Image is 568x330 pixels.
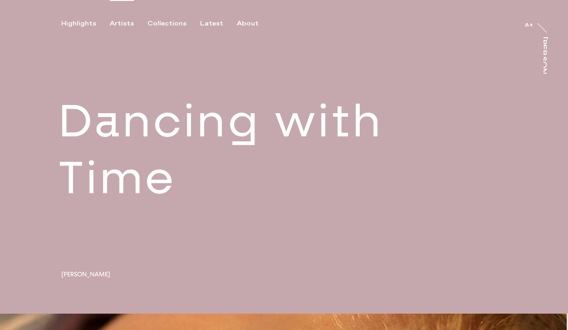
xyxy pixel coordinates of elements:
button: Latest [200,20,237,28]
div: Latest [200,20,223,28]
button: About [237,20,272,28]
a: At [524,17,533,26]
div: At [524,23,533,30]
button: Highlights [61,20,110,28]
button: Artists [110,20,147,28]
a: [PERSON_NAME] [544,37,553,74]
div: Highlights [61,20,96,28]
div: About [237,20,259,28]
div: Collections [147,20,186,28]
div: Artists [110,20,134,28]
div: [PERSON_NAME] [540,37,547,107]
button: Collections [147,20,200,28]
